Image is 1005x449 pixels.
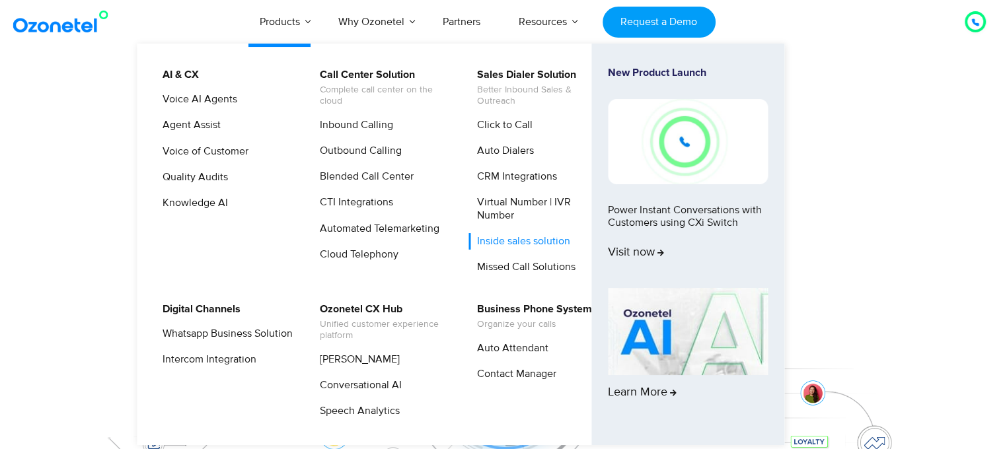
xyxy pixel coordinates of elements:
[468,340,550,357] a: Auto Attendant
[468,366,558,382] a: Contact Manager
[608,99,768,184] img: New-Project-17.png
[311,168,416,185] a: Blended Call Center
[468,168,559,185] a: CRM Integrations
[468,67,609,109] a: Sales Dialer SolutionBetter Inbound Sales & Outreach
[311,67,452,109] a: Call Center SolutionComplete call center on the cloud
[477,319,592,330] span: Organize your calls
[311,403,402,419] a: Speech Analytics
[468,233,572,250] a: Inside sales solution
[468,194,609,223] a: Virtual Number | IVR Number
[311,117,395,133] a: Inbound Calling
[311,143,404,159] a: Outbound Calling
[90,118,916,182] div: Customer Experiences
[154,117,223,133] a: Agent Assist
[468,259,577,275] a: Missed Call Solutions
[311,301,452,343] a: Ozonetel CX HubUnified customer experience platform
[154,169,230,186] a: Quality Audits
[154,351,258,368] a: Intercom Integration
[311,351,402,368] a: [PERSON_NAME]
[90,182,916,197] div: Turn every conversation into a growth engine for your enterprise.
[608,67,768,283] a: New Product LaunchPower Instant Conversations with Customers using CXi SwitchVisit now
[468,117,535,133] a: Click to Call
[311,246,400,263] a: Cloud Telephony
[154,326,295,342] a: Whatsapp Business Solution
[311,221,441,237] a: Automated Telemarketing
[608,246,664,260] span: Visit now
[154,91,239,108] a: Voice AI Agents
[90,84,916,126] div: Orchestrate Intelligent
[608,288,768,375] img: AI
[608,288,768,423] a: Learn More
[154,195,230,211] a: Knowledge AI
[468,301,594,332] a: Business Phone SystemOrganize your calls
[608,386,677,400] span: Learn More
[477,85,607,107] span: Better Inbound Sales & Outreach
[311,377,404,394] a: Conversational AI
[468,143,536,159] a: Auto Dialers
[320,319,450,341] span: Unified customer experience platform
[154,143,250,160] a: Voice of Customer
[320,85,450,107] span: Complete call center on the cloud
[603,7,716,38] a: Request a Demo
[154,67,201,83] a: AI & CX
[311,194,395,211] a: CTI Integrations
[154,301,242,318] a: Digital Channels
